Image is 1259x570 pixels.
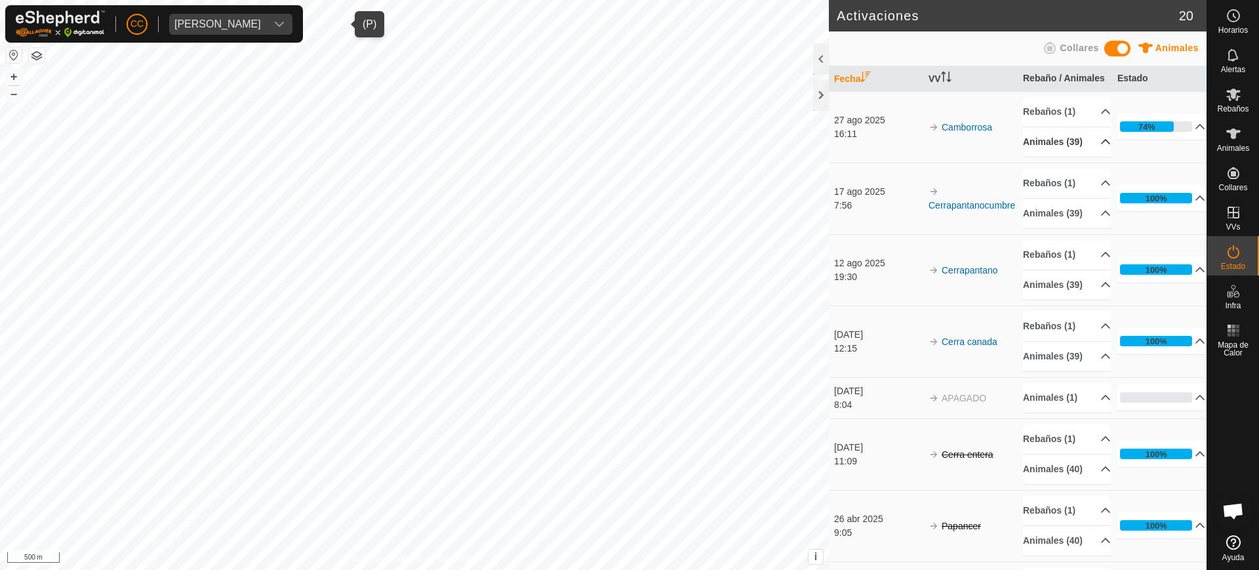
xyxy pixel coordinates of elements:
[929,186,939,197] img: arrow
[1146,264,1167,276] div: 100%
[837,8,1179,24] h2: Activaciones
[1120,449,1192,459] div: 100%
[1146,519,1167,532] div: 100%
[130,17,144,31] span: CC
[941,73,951,84] p-sorticon: Activar para ordenar
[1023,342,1111,371] p-accordion-header: Animales (39)
[1218,184,1247,192] span: Collares
[1117,384,1205,411] p-accordion-header: 0%
[1023,424,1111,454] p-accordion-header: Rebaños (1)
[1023,169,1111,198] p-accordion-header: Rebaños (1)
[929,449,939,460] img: arrow
[860,73,871,84] p-sorticon: Activar para ordenar
[834,185,922,199] div: 17 ago 2025
[1221,66,1245,73] span: Alertas
[942,393,986,403] span: APAGADO
[929,122,939,132] img: arrow
[1146,192,1167,205] div: 100%
[942,265,998,275] a: Cerrapantano
[169,14,266,35] span: ALBINO APARICIO MARTINEZ
[1117,256,1205,283] p-accordion-header: 100%
[1023,97,1111,127] p-accordion-header: Rebaños (1)
[834,398,922,412] div: 8:04
[1214,491,1253,531] a: Chat abierto
[1217,144,1249,152] span: Animales
[1023,240,1111,270] p-accordion-header: Rebaños (1)
[1023,199,1111,228] p-accordion-header: Animales (39)
[16,10,105,37] img: Logo Gallagher
[942,336,997,347] a: Cerra canada
[1226,223,1240,231] span: VVs
[1120,392,1192,403] div: 0%
[1018,66,1112,92] th: Rebaño / Animales
[1222,554,1245,561] span: Ayuda
[1023,526,1111,556] p-accordion-header: Animales (40)
[1217,105,1249,113] span: Rebaños
[1120,264,1192,275] div: 100%
[1060,43,1098,53] span: Collares
[923,66,1018,92] th: VV
[1120,520,1192,531] div: 100%
[929,393,939,403] img: arrow
[929,200,1015,211] a: Cerrapantanocumbre
[834,526,922,540] div: 9:05
[942,521,981,531] s: Papancer
[834,270,922,284] div: 19:30
[834,342,922,356] div: 12:15
[809,550,823,564] button: i
[266,14,292,35] div: dropdown trigger
[834,199,922,213] div: 7:56
[834,441,922,455] div: [DATE]
[1221,262,1245,270] span: Estado
[6,69,22,85] button: +
[6,86,22,102] button: –
[1207,530,1259,567] a: Ayuda
[1023,127,1111,157] p-accordion-header: Animales (39)
[1117,328,1205,354] p-accordion-header: 100%
[1023,383,1111,413] p-accordion-header: Animales (1)
[942,449,993,460] s: Cerra entera
[814,551,817,562] span: i
[834,113,922,127] div: 27 ago 2025
[6,47,22,63] button: Restablecer Mapa
[1179,6,1193,26] span: 20
[1120,193,1192,203] div: 100%
[834,384,922,398] div: [DATE]
[1225,302,1241,310] span: Infra
[1138,121,1155,133] div: 74%
[1218,26,1248,34] span: Horarios
[1120,336,1192,346] div: 100%
[1023,312,1111,341] p-accordion-header: Rebaños (1)
[929,521,939,531] img: arrow
[834,127,922,141] div: 16:11
[834,455,922,468] div: 11:09
[1146,448,1167,460] div: 100%
[1210,341,1256,357] span: Mapa de Calor
[1117,441,1205,467] p-accordion-header: 100%
[834,256,922,270] div: 12 ago 2025
[1117,185,1205,211] p-accordion-header: 100%
[1155,43,1199,53] span: Animales
[1023,455,1111,484] p-accordion-header: Animales (40)
[1112,66,1207,92] th: Estado
[1120,121,1192,132] div: 74%
[1146,335,1167,348] div: 100%
[1023,270,1111,300] p-accordion-header: Animales (39)
[929,265,939,275] img: arrow
[834,328,922,342] div: [DATE]
[834,512,922,526] div: 26 abr 2025
[942,122,992,132] a: Camborrosa
[174,19,261,30] div: [PERSON_NAME]
[347,553,422,565] a: Política de Privacidad
[438,553,482,565] a: Contáctenos
[1117,512,1205,539] p-accordion-header: 100%
[1117,113,1205,140] p-accordion-header: 74%
[829,66,923,92] th: Fecha
[929,336,939,347] img: arrow
[29,48,45,64] button: Capas del Mapa
[1023,496,1111,525] p-accordion-header: Rebaños (1)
